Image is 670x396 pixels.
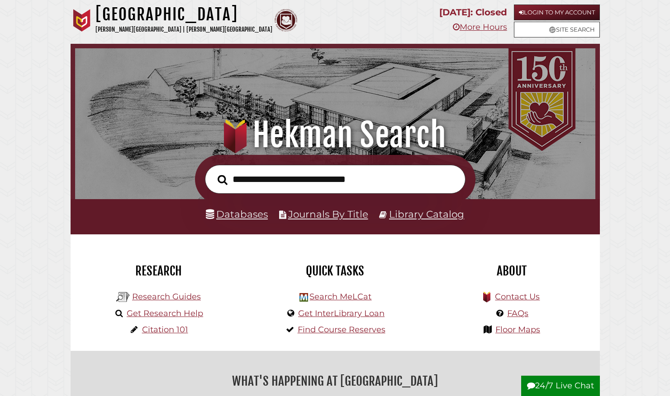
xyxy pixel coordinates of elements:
[495,292,540,302] a: Contact Us
[298,308,385,318] a: Get InterLibrary Loan
[206,208,268,220] a: Databases
[298,325,385,335] a: Find Course Reserves
[439,5,507,20] p: [DATE]: Closed
[389,208,464,220] a: Library Catalog
[116,290,130,304] img: Hekman Library Logo
[95,24,272,35] p: [PERSON_NAME][GEOGRAPHIC_DATA] | [PERSON_NAME][GEOGRAPHIC_DATA]
[275,9,297,32] img: Calvin Theological Seminary
[254,263,417,279] h2: Quick Tasks
[213,172,232,187] button: Search
[430,263,593,279] h2: About
[514,22,600,37] a: Site Search
[514,5,600,20] a: Login to My Account
[85,115,585,155] h1: Hekman Search
[218,174,228,185] i: Search
[77,263,240,279] h2: Research
[453,22,507,32] a: More Hours
[309,292,371,302] a: Search MeLCat
[288,208,368,220] a: Journals By Title
[142,325,188,335] a: Citation 101
[127,308,203,318] a: Get Research Help
[77,371,593,391] h2: What's Happening at [GEOGRAPHIC_DATA]
[507,308,528,318] a: FAQs
[299,293,308,302] img: Hekman Library Logo
[495,325,540,335] a: Floor Maps
[132,292,201,302] a: Research Guides
[95,5,272,24] h1: [GEOGRAPHIC_DATA]
[71,9,93,32] img: Calvin University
